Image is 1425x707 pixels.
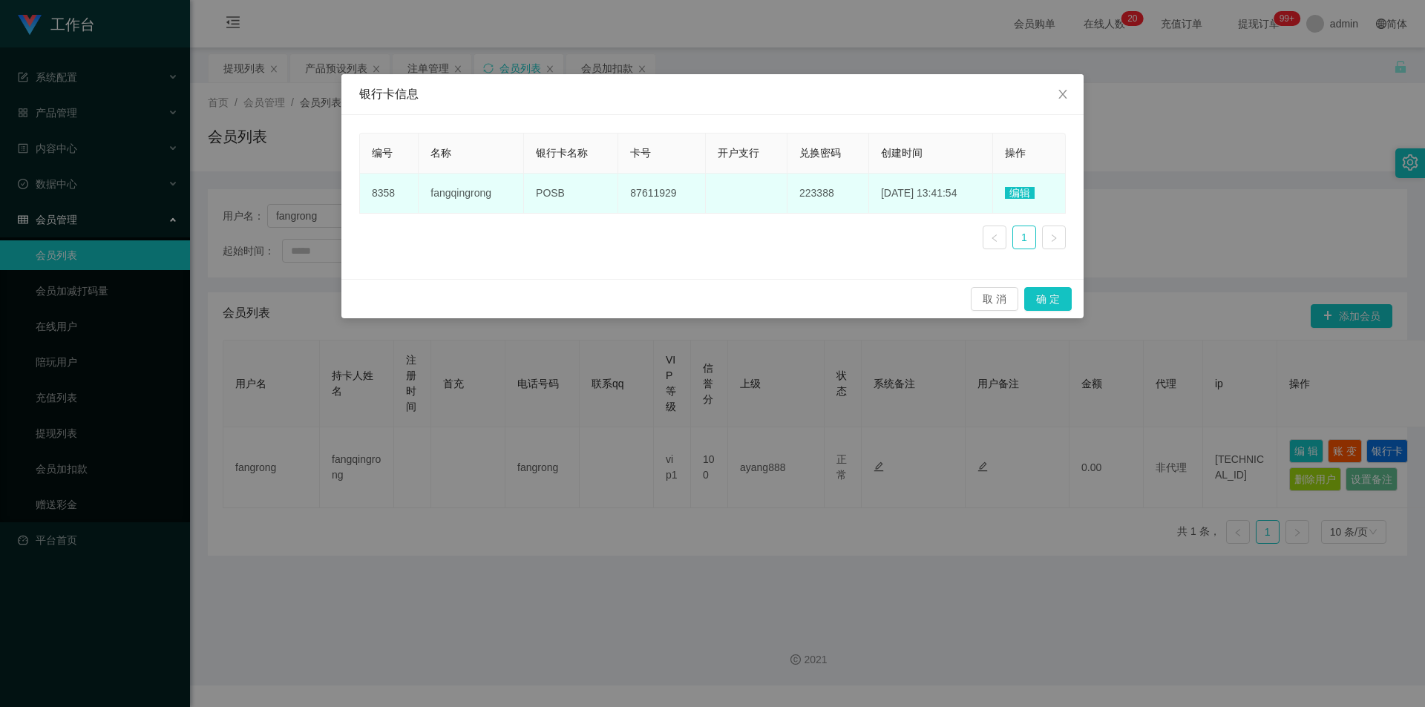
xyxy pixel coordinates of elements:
[799,187,834,199] span: 223388
[1042,226,1066,249] li: 下一页
[983,226,1006,249] li: 上一页
[372,147,393,159] span: 编号
[430,187,491,199] span: fangqingrong
[1057,88,1069,100] i: 图标: close
[1005,147,1026,159] span: 操作
[536,147,588,159] span: 银行卡名称
[718,147,759,159] span: 开户支行
[881,147,923,159] span: 创建时间
[1042,74,1084,116] button: Close
[971,287,1018,311] button: 取 消
[990,234,999,243] i: 图标: left
[1024,287,1072,311] button: 确 定
[360,174,419,214] td: 8358
[869,174,993,214] td: [DATE] 13:41:54
[630,147,651,159] span: 卡号
[1005,187,1035,199] span: 编辑
[430,147,451,159] span: 名称
[1049,234,1058,243] i: 图标: right
[359,86,1066,102] div: 银行卡信息
[630,187,676,199] span: 87611929
[799,147,841,159] span: 兑换密码
[1012,226,1036,249] li: 1
[536,187,565,199] span: POSB
[1013,226,1035,249] a: 1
